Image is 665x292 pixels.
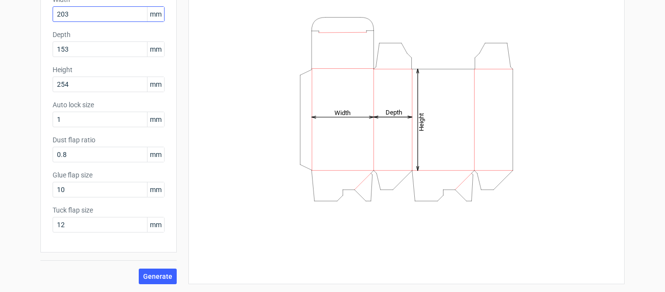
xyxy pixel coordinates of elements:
span: mm [147,7,164,21]
span: mm [147,182,164,197]
label: Glue flap size [53,170,165,180]
tspan: Height [418,113,425,131]
span: mm [147,77,164,92]
label: Height [53,65,165,75]
tspan: Width [334,109,351,116]
label: Auto lock size [53,100,165,110]
span: mm [147,112,164,127]
span: mm [147,42,164,57]
span: Generate [143,273,172,280]
button: Generate [139,269,177,284]
tspan: Depth [386,109,402,116]
label: Depth [53,30,165,39]
span: mm [147,147,164,162]
label: Tuck flap size [53,205,165,215]
label: Dust flap ratio [53,135,165,145]
span: mm [147,217,164,232]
